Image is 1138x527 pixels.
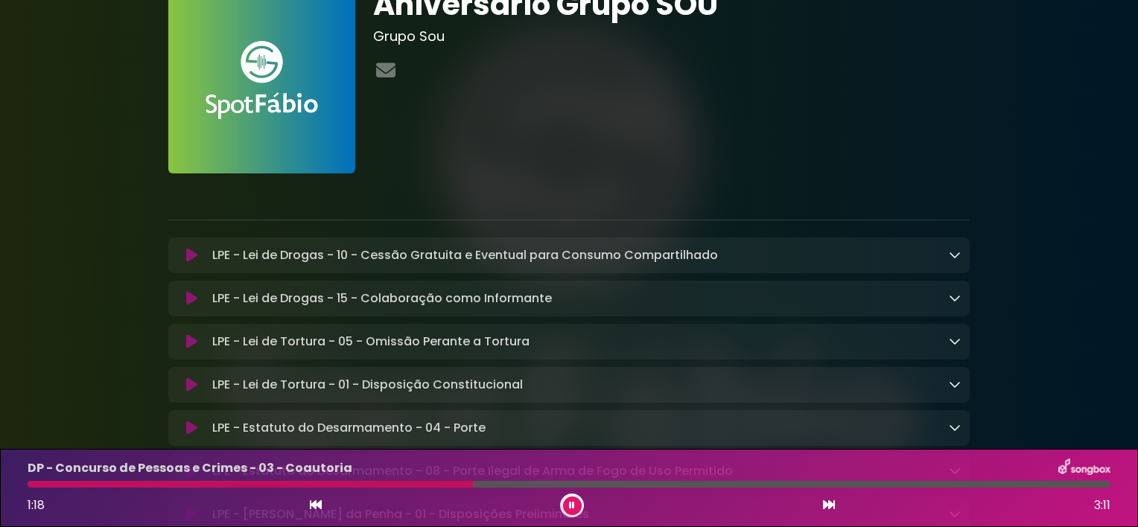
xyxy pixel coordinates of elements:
p: LPE - Lei de Tortura - 05 - Omissão Perante a Tortura [212,333,530,351]
p: DP - Concurso de Pessoas e Crimes - 03 - Coautoria [28,459,352,477]
span: 3:11 [1094,496,1110,514]
p: LPE - Estatuto do Desarmamento - 04 - Porte [212,419,486,437]
p: LPE - Lei de Drogas - 15 - Colaboração como Informante [212,290,552,307]
p: LPE - Lei de Drogas - 10 - Cessão Gratuita e Eventual para Consumo Compartilhado [212,246,718,264]
h3: Grupo Sou [373,28,970,45]
span: 1:18 [28,496,45,514]
p: LPE - Lei de Tortura - 01 - Disposição Constitucional [212,376,523,394]
img: songbox-logo-white.png [1058,459,1110,478]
